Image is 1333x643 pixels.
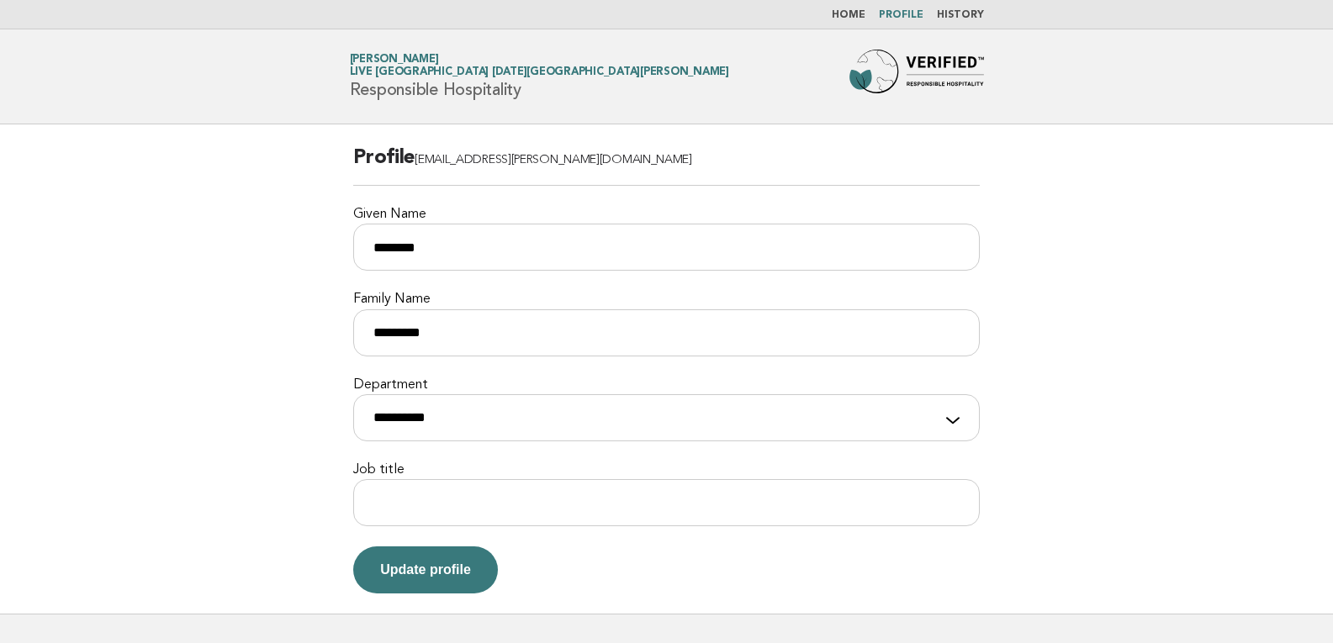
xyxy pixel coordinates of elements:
[350,54,729,77] a: [PERSON_NAME]Live [GEOGRAPHIC_DATA] [DATE][GEOGRAPHIC_DATA][PERSON_NAME]
[353,377,980,394] label: Department
[353,546,498,593] button: Update profile
[353,145,980,186] h2: Profile
[849,50,984,103] img: Forbes Travel Guide
[879,10,923,20] a: Profile
[353,206,980,224] label: Given Name
[415,154,692,166] span: [EMAIL_ADDRESS][PERSON_NAME][DOMAIN_NAME]
[353,461,980,479] label: Job title
[832,10,865,20] a: Home
[350,67,729,78] span: Live [GEOGRAPHIC_DATA] [DATE][GEOGRAPHIC_DATA][PERSON_NAME]
[350,55,729,98] h1: Responsible Hospitality
[937,10,984,20] a: History
[353,291,980,308] label: Family Name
